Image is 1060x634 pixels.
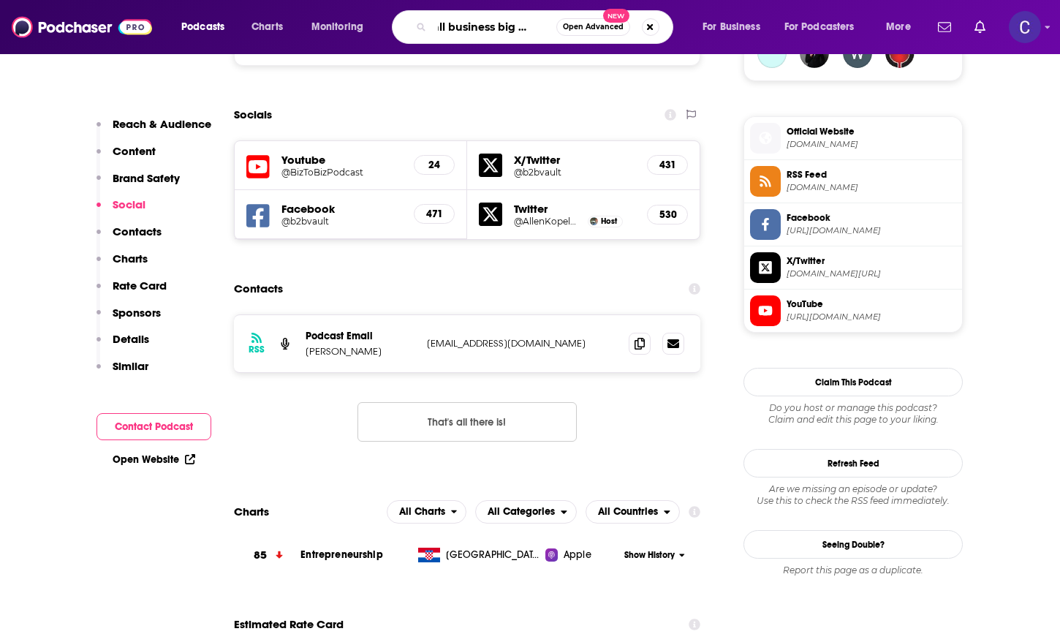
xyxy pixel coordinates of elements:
button: open menu [876,15,929,39]
span: RSS Feed [787,168,956,181]
h5: 431 [659,159,675,171]
a: RSS Feed[DOMAIN_NAME] [750,166,956,197]
button: Reach & Audience [96,117,211,144]
button: Content [96,144,156,171]
h5: Twitter [514,202,635,216]
h2: Platforms [387,500,467,524]
button: Similar [96,359,148,386]
p: Similar [113,359,148,373]
div: Domain Overview [56,86,131,96]
a: Entrepreneurship [300,548,382,561]
button: Sponsors [96,306,161,333]
button: Rate Card [96,279,167,306]
span: Podcasts [181,17,224,37]
input: Search podcasts, credits, & more... [432,15,556,39]
button: Claim This Podcast [743,368,963,396]
div: Are we missing an episode or update? Use this to check the RSS feed immediately. [743,483,963,507]
button: Details [96,332,149,359]
h5: 530 [659,208,675,221]
h3: 85 [254,547,267,564]
p: Content [113,144,156,158]
p: Reach & Audience [113,117,211,131]
img: website_grey.svg [23,38,35,50]
span: Open Advanced [563,23,624,31]
a: Seeing Double? [743,530,963,559]
a: @b2bvault [281,216,402,227]
h2: Socials [234,101,272,129]
h5: 24 [426,159,442,171]
span: For Business [703,17,760,37]
button: open menu [692,15,779,39]
span: For Podcasters [784,17,855,37]
a: Show notifications dropdown [969,15,991,39]
button: open menu [301,15,382,39]
p: Charts [113,252,148,265]
div: Report this page as a duplicate. [743,565,963,576]
a: Allen Kopelman [590,217,598,225]
span: Facebook [787,211,956,224]
a: Show notifications dropdown [932,15,957,39]
span: All Charts [399,507,445,517]
a: YouTube[URL][DOMAIN_NAME] [750,295,956,326]
p: Social [113,197,145,211]
button: Social [96,197,145,224]
p: Brand Safety [113,171,180,185]
a: [GEOGRAPHIC_DATA] [412,548,546,562]
a: X/Twitter[DOMAIN_NAME][URL] [750,252,956,283]
span: Monitoring [311,17,363,37]
div: Keywords by Traffic [162,86,246,96]
a: Podchaser - Follow, Share and Rate Podcasts [12,13,152,41]
img: logo_orange.svg [23,23,35,35]
button: Charts [96,252,148,279]
button: Nothing here. [357,402,577,442]
a: 85 [234,535,300,575]
span: Charts [251,17,283,37]
button: Contacts [96,224,162,252]
a: @AllenKopelman [514,216,584,227]
button: Show profile menu [1009,11,1041,43]
span: New [603,9,629,23]
span: Apple [564,548,591,562]
button: Refresh Feed [743,449,963,478]
span: X/Twitter [787,254,956,268]
p: Sponsors [113,306,161,320]
img: tab_domain_overview_orange.svg [39,85,51,97]
p: Rate Card [113,279,167,293]
img: User Profile [1009,11,1041,43]
button: open menu [475,500,577,524]
a: Facebook[URL][DOMAIN_NAME] [750,209,956,240]
span: https://www.youtube.com/@BizToBizPodcast [787,312,956,322]
span: Croatia [446,548,541,562]
span: All Categories [488,507,555,517]
button: open menu [387,500,467,524]
span: feeds.podetize.com [787,182,956,193]
h5: Youtube [281,153,402,167]
h2: Contacts [234,275,283,303]
p: Podcast Email [306,330,415,342]
a: @BizToBizPodcast [281,167,402,178]
a: Charts [242,15,292,39]
button: open menu [171,15,243,39]
span: Official Website [787,125,956,138]
a: @b2bvault [514,167,635,178]
span: https://www.facebook.com/b2bvault [787,225,956,236]
button: Contact Podcast [96,413,211,440]
h2: Categories [475,500,577,524]
span: YouTube [787,298,956,311]
div: Search podcasts, credits, & more... [406,10,687,44]
h2: Countries [586,500,680,524]
p: [EMAIL_ADDRESS][DOMAIN_NAME] [427,337,617,350]
span: Show History [624,549,675,562]
p: Details [113,332,149,346]
a: Apple [545,548,619,562]
div: Domain: [DOMAIN_NAME] [38,38,161,50]
button: Brand Safety [96,171,180,198]
span: Do you host or manage this podcast? [743,402,963,414]
a: Official Website[DOMAIN_NAME] [750,123,956,154]
h5: Facebook [281,202,402,216]
span: twitter.com/b2bvault [787,268,956,279]
span: Host [601,216,617,226]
